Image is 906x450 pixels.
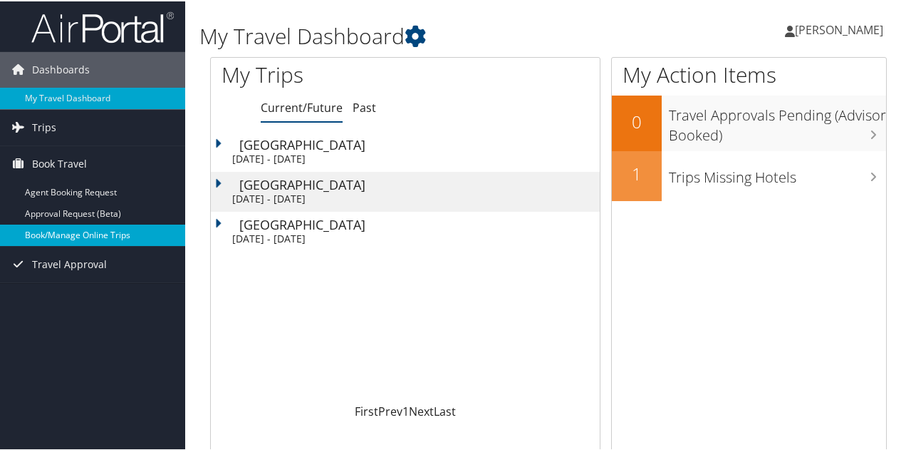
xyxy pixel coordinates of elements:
a: Next [409,402,434,418]
a: Prev [378,402,402,418]
h3: Travel Approvals Pending (Advisor Booked) [669,97,886,144]
a: Current/Future [261,98,343,114]
h2: 1 [612,160,662,185]
a: 1 [402,402,409,418]
div: [DATE] - [DATE] [232,151,593,164]
a: [PERSON_NAME] [785,7,897,50]
a: 0Travel Approvals Pending (Advisor Booked) [612,94,886,149]
span: Trips [32,108,56,144]
h3: Trips Missing Hotels [669,159,886,186]
h2: 0 [612,108,662,133]
span: Dashboards [32,51,90,86]
span: Book Travel [32,145,87,180]
div: [GEOGRAPHIC_DATA] [239,177,600,190]
span: Travel Approval [32,245,107,281]
a: First [355,402,378,418]
h1: My Travel Dashboard [199,20,665,50]
a: Last [434,402,456,418]
h1: My Action Items [612,58,886,88]
div: [GEOGRAPHIC_DATA] [239,137,600,150]
img: airportal-logo.png [31,9,174,43]
a: Past [353,98,376,114]
span: [PERSON_NAME] [795,21,883,36]
div: [DATE] - [DATE] [232,231,593,244]
div: [DATE] - [DATE] [232,191,593,204]
div: [GEOGRAPHIC_DATA] [239,217,600,230]
h1: My Trips [222,58,427,88]
a: 1Trips Missing Hotels [612,150,886,200]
